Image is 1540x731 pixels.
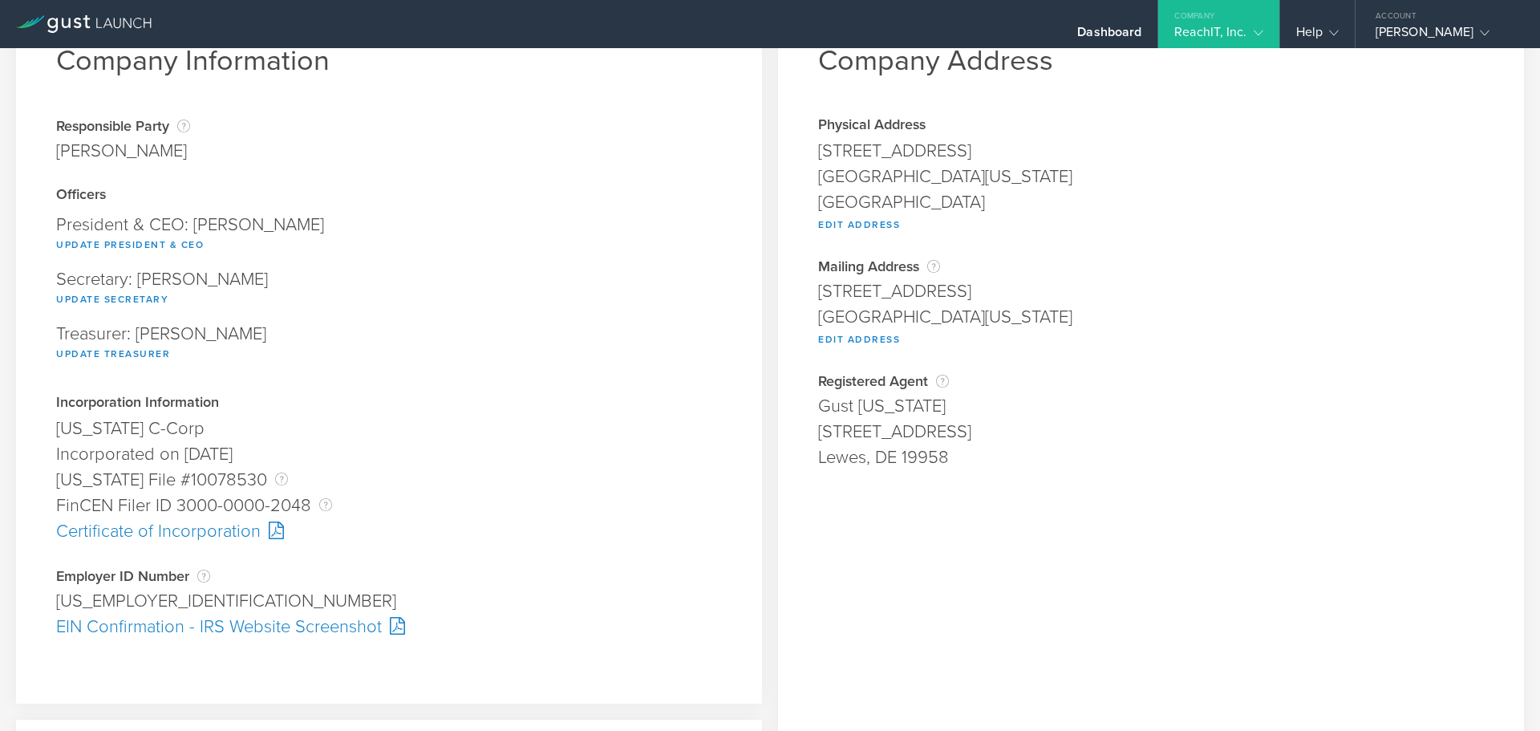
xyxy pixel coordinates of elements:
[56,518,722,544] div: Certificate of Incorporation
[818,189,1484,215] div: [GEOGRAPHIC_DATA]
[818,164,1484,189] div: [GEOGRAPHIC_DATA][US_STATE]
[56,568,722,584] div: Employer ID Number
[56,416,722,441] div: [US_STATE] C-Corp
[818,215,900,234] button: Edit Address
[818,393,1484,419] div: Gust [US_STATE]
[1077,24,1141,48] div: Dashboard
[818,373,1484,389] div: Registered Agent
[1460,654,1540,731] iframe: Chat Widget
[1174,24,1262,48] div: ReachIT, Inc.
[56,138,190,164] div: [PERSON_NAME]
[818,278,1484,304] div: [STREET_ADDRESS]
[1376,24,1512,48] div: [PERSON_NAME]
[56,208,722,262] div: President & CEO: [PERSON_NAME]
[818,43,1484,78] h1: Company Address
[56,344,170,363] button: Update Treasurer
[818,118,1484,134] div: Physical Address
[56,396,722,412] div: Incorporation Information
[818,138,1484,164] div: [STREET_ADDRESS]
[818,445,1484,470] div: Lewes, DE 19958
[56,588,722,614] div: [US_EMPLOYER_IDENTIFICATION_NUMBER]
[56,43,722,78] h1: Company Information
[56,188,722,204] div: Officers
[56,614,722,640] div: EIN Confirmation - IRS Website Screenshot
[818,258,1484,274] div: Mailing Address
[818,419,1484,445] div: [STREET_ADDRESS]
[56,262,722,317] div: Secretary: [PERSON_NAME]
[56,118,190,134] div: Responsible Party
[56,290,168,309] button: Update Secretary
[56,441,722,467] div: Incorporated on [DATE]
[56,235,204,254] button: Update President & CEO
[1296,24,1339,48] div: Help
[56,317,722,372] div: Treasurer: [PERSON_NAME]
[56,493,722,518] div: FinCEN Filer ID 3000-0000-2048
[818,304,1484,330] div: [GEOGRAPHIC_DATA][US_STATE]
[818,330,900,349] button: Edit Address
[56,467,722,493] div: [US_STATE] File #10078530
